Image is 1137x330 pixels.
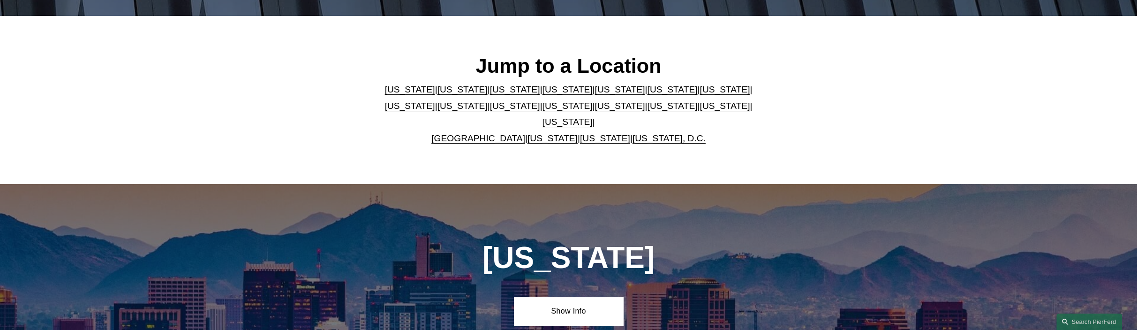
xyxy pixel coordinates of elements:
[580,133,630,143] a: [US_STATE]
[542,101,593,111] a: [US_STATE]
[542,117,593,127] a: [US_STATE]
[490,84,540,94] a: [US_STATE]
[595,101,645,111] a: [US_STATE]
[527,133,578,143] a: [US_STATE]
[514,297,623,325] a: Show Info
[437,101,488,111] a: [US_STATE]
[542,84,593,94] a: [US_STATE]
[1056,314,1122,330] a: Search this site
[432,241,705,275] h1: [US_STATE]
[431,133,525,143] a: [GEOGRAPHIC_DATA]
[595,84,645,94] a: [US_STATE]
[385,84,435,94] a: [US_STATE]
[377,82,760,146] p: | | | | | | | | | | | | | | | | | |
[633,133,706,143] a: [US_STATE], D.C.
[377,54,760,78] h2: Jump to a Location
[490,101,540,111] a: [US_STATE]
[385,101,435,111] a: [US_STATE]
[700,101,750,111] a: [US_STATE]
[437,84,488,94] a: [US_STATE]
[700,84,750,94] a: [US_STATE]
[647,101,697,111] a: [US_STATE]
[647,84,697,94] a: [US_STATE]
